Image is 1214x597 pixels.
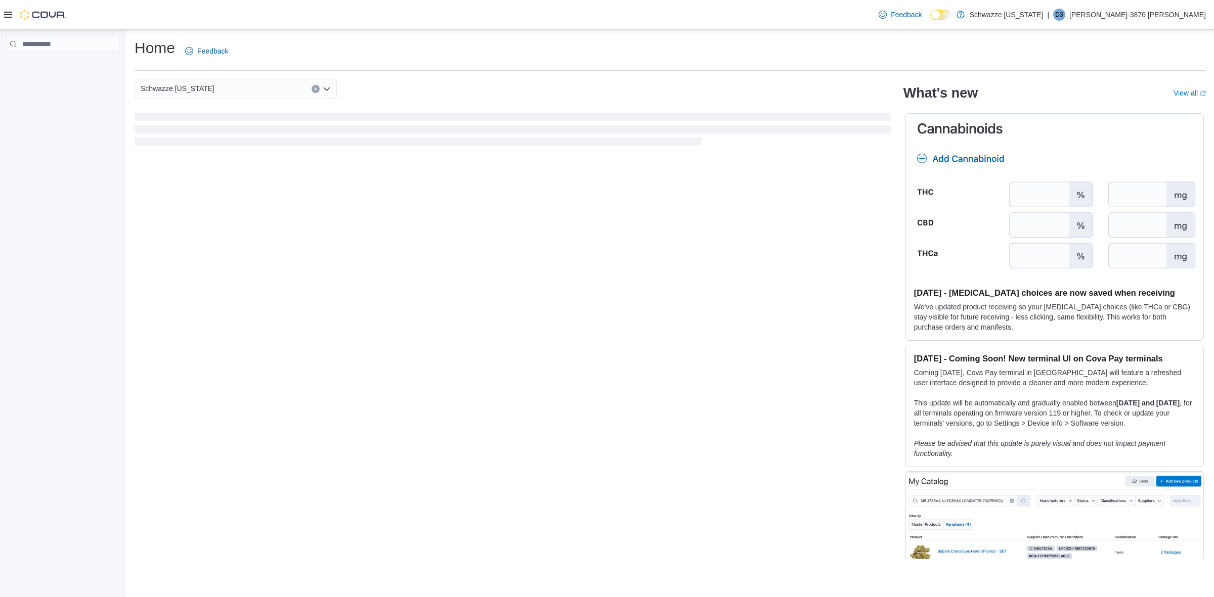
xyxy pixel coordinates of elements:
strong: [DATE] and [DATE] [1116,399,1180,407]
svg: External link [1200,90,1206,97]
p: We've updated product receiving so your [MEDICAL_DATA] choices (like THCa or CBG) stay visible fo... [914,302,1195,332]
h2: What's new [903,85,978,101]
em: Please be advised that this update is purely visual and does not impact payment functionality. [914,439,1165,457]
button: Clear input [312,85,320,93]
button: Open list of options [323,85,331,93]
input: Dark Mode [930,10,951,20]
a: Feedback [875,5,926,25]
img: Cova [20,10,66,20]
p: Coming [DATE], Cova Pay terminal in [GEOGRAPHIC_DATA] will feature a refreshed user interface des... [914,368,1195,388]
p: [PERSON_NAME]-3876 [PERSON_NAME] [1069,9,1206,21]
p: Schwazze [US_STATE] [970,9,1044,21]
span: Loading [135,115,891,148]
div: Dominique-3876 Chavez [1053,9,1065,21]
a: View allExternal link [1174,89,1206,97]
a: Feedback [181,41,232,61]
p: | [1047,9,1049,21]
h3: [DATE] - [MEDICAL_DATA] choices are now saved when receiving [914,288,1195,298]
span: Dark Mode [930,20,931,21]
span: Schwazze [US_STATE] [141,82,214,95]
span: Feedback [197,46,228,56]
span: Feedback [891,10,922,20]
span: D3 [1055,9,1063,21]
nav: Complex example [6,54,119,78]
h1: Home [135,38,175,58]
h3: [DATE] - Coming Soon! New terminal UI on Cova Pay terminals [914,353,1195,363]
p: This update will be automatically and gradually enabled between , for all terminals operating on ... [914,398,1195,428]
